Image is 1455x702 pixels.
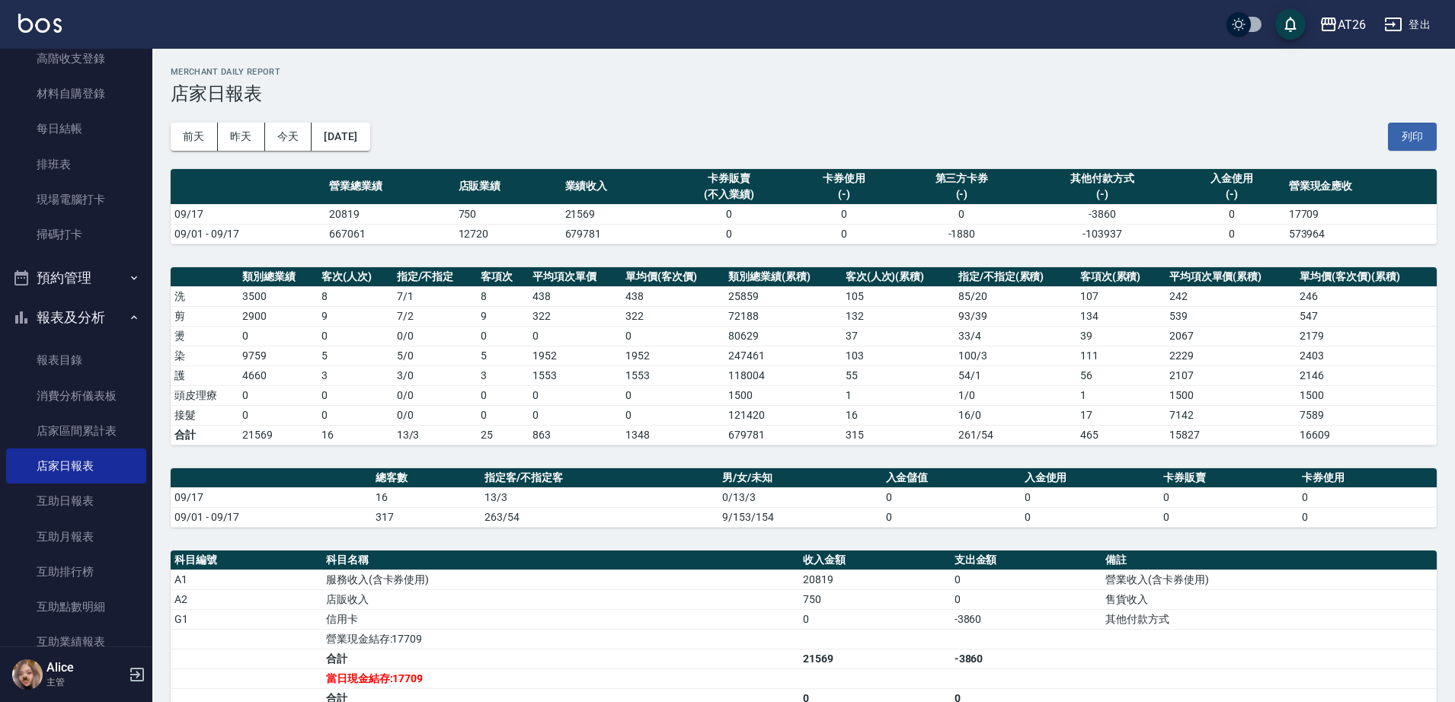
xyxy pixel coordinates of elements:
[955,346,1076,365] td: 100 / 3
[718,468,882,488] th: 男/女/未知
[477,405,529,425] td: 0
[842,385,955,405] td: 1
[1026,204,1178,224] td: -3860
[955,385,1076,405] td: 1 / 0
[529,286,622,306] td: 438
[882,507,1021,527] td: 0
[322,649,799,668] td: 合計
[171,224,325,244] td: 09/01 - 09/17
[171,550,322,570] th: 科目編號
[842,425,955,445] td: 315
[1166,286,1297,306] td: 242
[1296,326,1437,346] td: 2179
[1296,405,1437,425] td: 7589
[1159,507,1298,527] td: 0
[955,425,1076,445] td: 261/54
[318,267,393,287] th: 客次(人次)
[897,204,1027,224] td: 0
[318,346,393,365] td: 5
[171,425,238,445] td: 合計
[955,365,1076,385] td: 54 / 1
[529,326,622,346] td: 0
[318,425,393,445] td: 16
[529,346,622,365] td: 1952
[1076,326,1166,346] td: 39
[18,14,62,33] img: Logo
[322,550,799,570] th: 科目名稱
[481,507,718,527] td: 263/54
[1076,365,1166,385] td: 56
[477,306,529,326] td: 9
[882,487,1021,507] td: 0
[1178,224,1285,244] td: 0
[1102,550,1437,570] th: 備註
[393,286,478,306] td: 7 / 1
[393,405,478,425] td: 0 / 0
[529,267,622,287] th: 平均項次單價
[622,286,724,306] td: 438
[718,507,882,527] td: 9/153/154
[901,171,1023,187] div: 第三方卡券
[842,346,955,365] td: 103
[238,385,318,405] td: 0
[1102,570,1437,589] td: 營業收入(含卡券使用)
[238,286,318,306] td: 3500
[1296,425,1437,445] td: 16609
[6,217,146,252] a: 掃碼打卡
[1102,589,1437,609] td: 售貨收入
[372,468,481,488] th: 總客數
[322,629,799,649] td: 營業現金結存:17709
[795,171,894,187] div: 卡券使用
[529,425,622,445] td: 863
[1298,468,1437,488] th: 卡券使用
[1378,11,1437,39] button: 登出
[171,385,238,405] td: 頭皮理療
[724,326,841,346] td: 80629
[1338,15,1366,34] div: AT26
[171,487,372,507] td: 09/17
[171,468,1437,528] table: a dense table
[791,224,897,244] td: 0
[795,187,894,203] div: (-)
[668,204,791,224] td: 0
[718,487,882,507] td: 0/13/3
[318,326,393,346] td: 0
[529,405,622,425] td: 0
[481,468,718,488] th: 指定客/不指定客
[1296,306,1437,326] td: 547
[1296,267,1437,287] th: 單均價(客次價)(累積)
[1021,487,1159,507] td: 0
[6,76,146,111] a: 材料自購登錄
[393,385,478,405] td: 0 / 0
[238,306,318,326] td: 2900
[1030,171,1174,187] div: 其他付款方式
[622,267,724,287] th: 單均價(客次價)
[6,413,146,448] a: 店家區間累計表
[1102,609,1437,629] td: 其他付款方式
[672,187,787,203] div: (不入業績)
[6,624,146,659] a: 互助業績報表
[897,224,1027,244] td: -1880
[46,660,124,675] h5: Alice
[372,507,481,527] td: 317
[6,483,146,519] a: 互助日報表
[12,659,43,690] img: Person
[1076,346,1166,365] td: 111
[6,343,146,378] a: 報表目錄
[955,326,1076,346] td: 33 / 4
[1296,385,1437,405] td: 1500
[1076,385,1166,405] td: 1
[955,306,1076,326] td: 93 / 39
[322,668,799,688] td: 當日現金結存:17709
[1166,425,1297,445] td: 15827
[1159,468,1298,488] th: 卡券販賣
[6,554,146,589] a: 互助排行榜
[171,286,238,306] td: 洗
[799,550,951,570] th: 收入金額
[477,365,529,385] td: 3
[842,365,955,385] td: 55
[1182,171,1281,187] div: 入金使用
[1178,204,1285,224] td: 0
[724,425,841,445] td: 679781
[312,123,369,151] button: [DATE]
